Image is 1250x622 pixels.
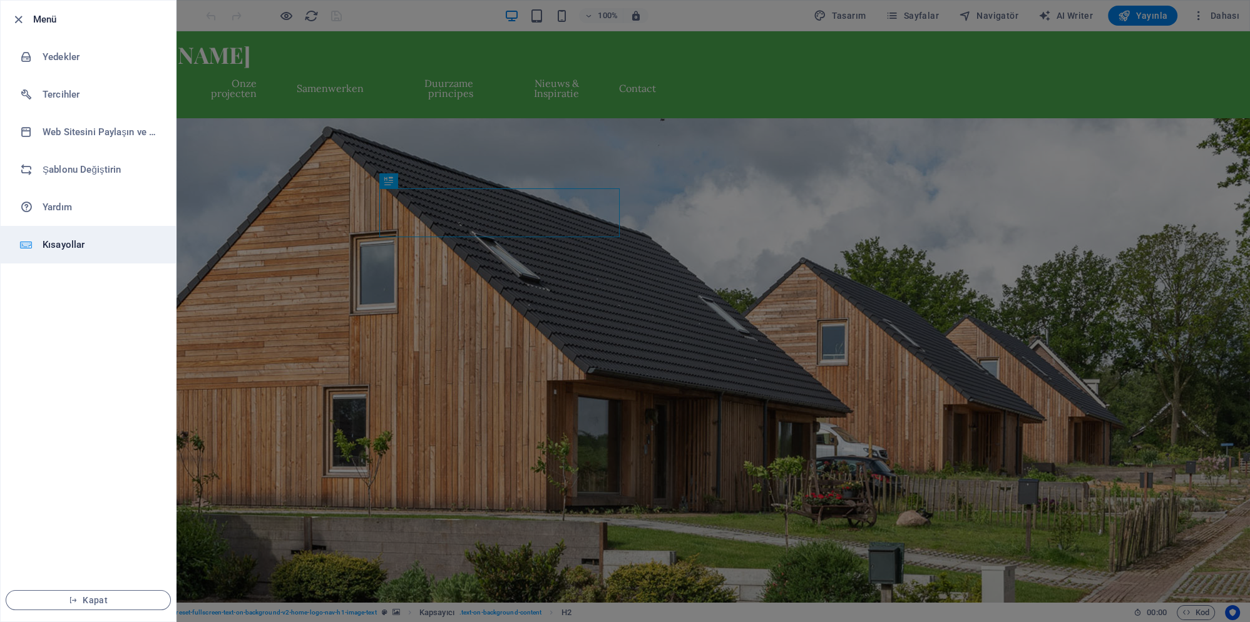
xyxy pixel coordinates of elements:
span: Kapat [16,595,160,605]
h6: Yardım [43,200,158,215]
h6: Web Sitesini Paylaşın ve [GEOGRAPHIC_DATA] [43,125,158,140]
h6: Menü [33,12,166,27]
h6: Tercihler [43,87,158,102]
a: Yardım [1,188,176,226]
h6: Yedekler [43,49,158,64]
h6: Kısayollar [43,237,158,252]
button: Kapat [6,590,171,610]
h6: Şablonu Değiştirin [43,162,158,177]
